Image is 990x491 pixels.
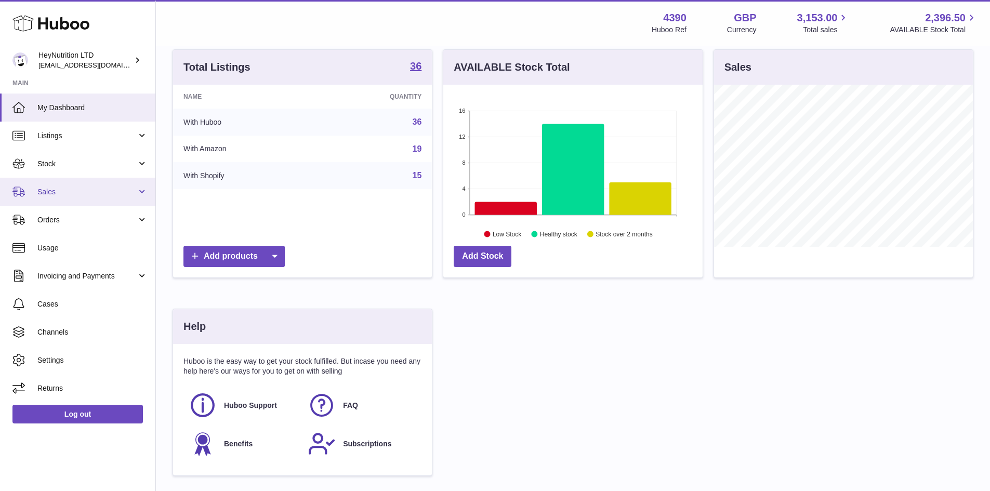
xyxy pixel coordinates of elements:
a: 36 [410,61,421,73]
span: Orders [37,215,137,225]
strong: 4390 [663,11,687,25]
text: 4 [463,185,466,192]
span: Invoicing and Payments [37,271,137,281]
a: Add Stock [454,246,511,267]
span: [EMAIL_ADDRESS][DOMAIN_NAME] [38,61,153,69]
span: Sales [37,187,137,197]
span: My Dashboard [37,103,148,113]
span: Subscriptions [343,439,391,449]
span: 2,396.50 [925,11,966,25]
text: 8 [463,160,466,166]
strong: 36 [410,61,421,71]
span: Cases [37,299,148,309]
span: Benefits [224,439,253,449]
h3: AVAILABLE Stock Total [454,60,570,74]
div: Huboo Ref [652,25,687,35]
td: With Huboo [173,109,315,136]
td: With Shopify [173,162,315,189]
div: Currency [727,25,757,35]
text: Stock over 2 months [596,230,653,237]
text: 12 [459,134,466,140]
text: 16 [459,108,466,114]
span: AVAILABLE Stock Total [890,25,978,35]
span: Stock [37,159,137,169]
span: Returns [37,383,148,393]
span: Usage [37,243,148,253]
h3: Sales [724,60,751,74]
span: Huboo Support [224,401,277,410]
div: HeyNutrition LTD [38,50,132,70]
a: 36 [413,117,422,126]
text: 0 [463,211,466,218]
p: Huboo is the easy way to get your stock fulfilled. But incase you need any help here's our ways f... [183,356,421,376]
a: FAQ [308,391,416,419]
td: With Amazon [173,136,315,163]
span: Channels [37,327,148,337]
th: Name [173,85,315,109]
span: FAQ [343,401,358,410]
strong: GBP [734,11,756,25]
span: Total sales [803,25,849,35]
text: Healthy stock [540,230,578,237]
span: 3,153.00 [797,11,838,25]
a: Benefits [189,430,297,458]
img: info@heynutrition.com [12,52,28,68]
th: Quantity [315,85,432,109]
a: Huboo Support [189,391,297,419]
text: Low Stock [493,230,522,237]
a: 19 [413,144,422,153]
span: Listings [37,131,137,141]
a: Subscriptions [308,430,416,458]
a: 15 [413,171,422,180]
a: Log out [12,405,143,423]
h3: Help [183,320,206,334]
a: Add products [183,246,285,267]
span: Settings [37,355,148,365]
a: 3,153.00 Total sales [797,11,850,35]
a: 2,396.50 AVAILABLE Stock Total [890,11,978,35]
h3: Total Listings [183,60,250,74]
